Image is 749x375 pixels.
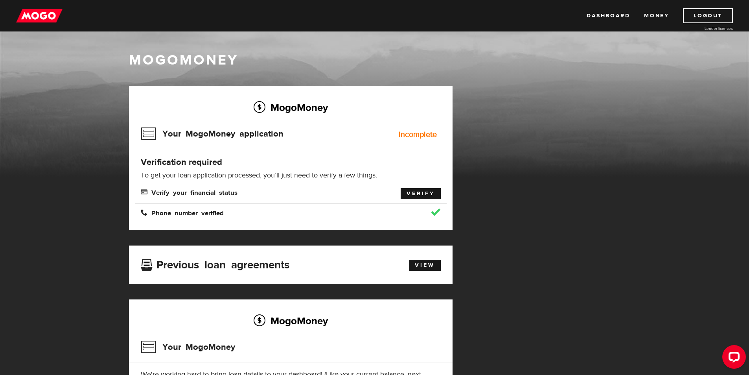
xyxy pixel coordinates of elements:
[141,171,441,180] p: To get your loan application processed, you’ll just need to verify a few things:
[716,342,749,375] iframe: LiveChat chat widget
[141,188,237,195] span: Verify your financial status
[141,209,224,216] span: Phone number verified
[409,260,441,271] a: View
[141,259,289,269] h3: Previous loan agreements
[141,124,283,144] h3: Your MogoMoney application
[129,52,620,68] h1: MogoMoney
[587,8,630,23] a: Dashboard
[16,8,63,23] img: mogo_logo-11ee424be714fa7cbb0f0f49df9e16ec.png
[141,99,441,116] h2: MogoMoney
[683,8,733,23] a: Logout
[141,312,441,329] h2: MogoMoney
[141,337,235,357] h3: Your MogoMoney
[674,26,733,31] a: Lender licences
[644,8,669,23] a: Money
[401,188,441,199] a: Verify
[399,131,437,139] div: Incomplete
[141,157,441,168] h4: Verification required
